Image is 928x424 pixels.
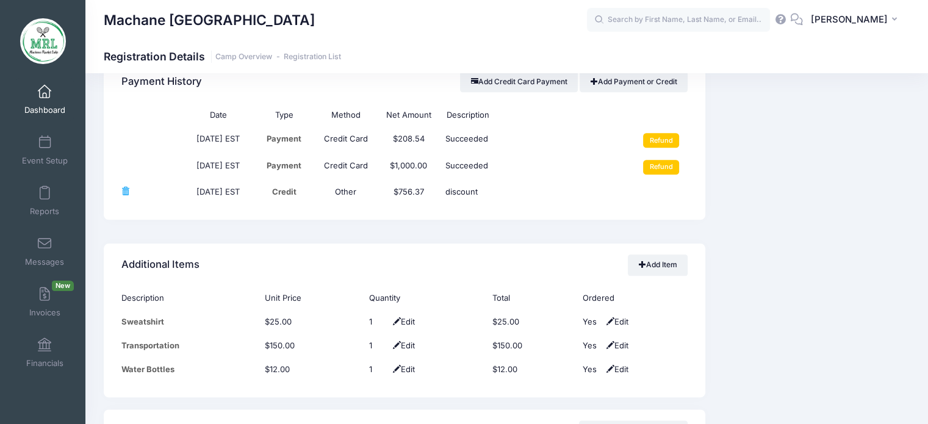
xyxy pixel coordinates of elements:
[390,340,415,350] span: Edit
[369,340,387,352] div: Click Pencil to edit...
[121,286,259,310] th: Description
[582,340,600,352] div: Yes
[315,154,376,181] td: Credit Card
[441,154,626,181] td: Succeeded
[259,334,363,358] td: $150.00
[628,254,688,275] a: Add Item
[487,334,577,358] td: $150.00
[183,154,253,181] td: [DATE] EST
[643,160,679,174] input: Refund
[16,78,74,121] a: Dashboard
[587,8,770,32] input: Search by First Name, Last Name, or Email...
[376,180,440,204] td: $756.37
[390,364,415,374] span: Edit
[26,358,63,368] span: Financials
[580,71,688,92] a: Add Payment or Credit
[582,316,600,328] div: Yes
[104,50,341,63] h1: Registration Details
[376,103,440,127] th: Net Amount
[16,230,74,273] a: Messages
[253,154,315,181] td: Payment
[259,286,363,310] th: Unit Price
[441,127,626,154] td: Succeeded
[460,71,578,92] button: Add Credit Card Payment
[253,103,315,127] th: Type
[30,206,59,217] span: Reports
[253,127,315,154] td: Payment
[603,340,628,350] span: Edit
[369,364,387,376] div: Click Pencil to edit...
[253,180,315,204] td: Credit
[121,248,200,282] h4: Additional Items
[487,286,577,310] th: Total
[315,127,376,154] td: Credit Card
[121,358,259,381] td: Water Bottles
[376,154,440,181] td: $1,000.00
[369,316,387,328] div: Click Pencil to edit...
[183,180,253,204] td: [DATE] EST
[643,133,679,148] input: Refund
[284,52,341,62] a: Registration List
[183,103,253,127] th: Date
[183,127,253,154] td: [DATE] EST
[259,310,363,334] td: $25.00
[16,179,74,222] a: Reports
[16,331,74,374] a: Financials
[315,103,376,127] th: Method
[52,281,74,291] span: New
[29,307,60,318] span: Invoices
[22,156,68,166] span: Event Setup
[487,358,577,381] td: $12.00
[24,105,65,115] span: Dashboard
[315,180,376,204] td: Other
[582,364,600,376] div: Yes
[121,310,259,334] td: Sweatshirt
[603,364,628,374] span: Edit
[121,65,202,99] h4: Payment History
[487,310,577,334] td: $25.00
[25,257,64,267] span: Messages
[121,334,259,358] td: Transportation
[376,127,440,154] td: $208.54
[16,281,74,323] a: InvoicesNew
[811,13,888,26] span: [PERSON_NAME]
[104,6,315,34] h1: Machane [GEOGRAPHIC_DATA]
[603,317,628,326] span: Edit
[441,180,626,204] td: discount
[441,103,626,127] th: Description
[363,286,487,310] th: Quantity
[16,129,74,171] a: Event Setup
[259,358,363,381] td: $12.00
[20,18,66,64] img: Machane Racket Lake
[215,52,272,62] a: Camp Overview
[803,6,910,34] button: [PERSON_NAME]
[577,286,688,310] th: Ordered
[390,317,415,326] span: Edit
